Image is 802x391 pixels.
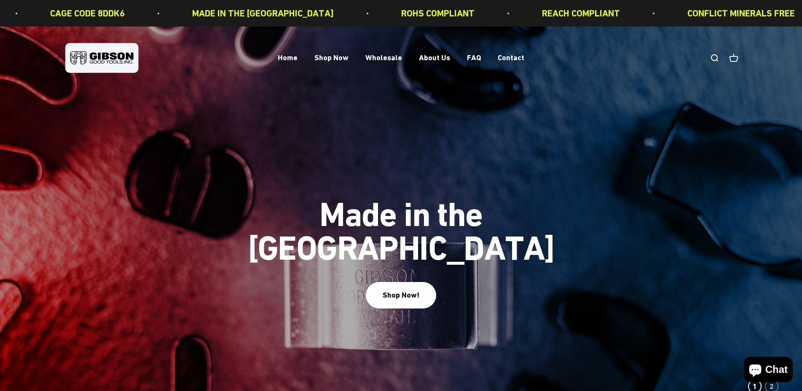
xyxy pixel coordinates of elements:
a: About Us [419,53,450,62]
button: Shop Now! [366,282,436,309]
a: Contact [498,53,524,62]
a: Home [278,53,298,62]
p: ROHS COMPLIANT [398,6,472,21]
a: Shop Now [314,53,349,62]
div: Shop Now! [383,289,419,301]
inbox-online-store-chat: Shopify online store chat [741,357,795,384]
p: CAGE CODE 8DDK6 [47,6,122,21]
split-lines: Made in the [GEOGRAPHIC_DATA] [237,229,566,268]
a: Wholesale [365,53,402,62]
a: FAQ [467,53,481,62]
p: REACH COMPLIANT [539,6,617,21]
p: CONFLICT MINERALS FREE [684,6,792,21]
p: MADE IN THE [GEOGRAPHIC_DATA] [189,6,331,21]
